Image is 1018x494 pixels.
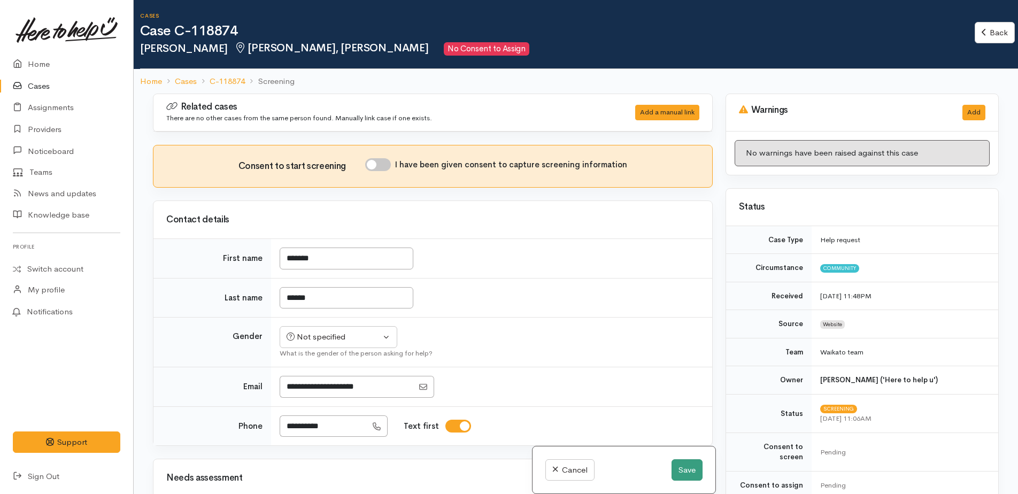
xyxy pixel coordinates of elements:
[820,291,872,300] time: [DATE] 11:48PM
[962,105,985,120] button: Add
[238,161,365,172] h3: Consent to start screening
[223,252,263,265] label: First name
[812,226,998,254] td: Help request
[735,140,990,166] div: No warnings have been raised against this case
[726,394,812,433] td: Status
[820,375,938,384] b: [PERSON_NAME] ('Here to help u')
[820,447,985,458] div: Pending
[166,215,699,225] h3: Contact details
[395,159,627,171] label: I have been given consent to capture screening information
[820,320,845,329] span: Website
[175,75,197,88] a: Cases
[820,413,985,424] div: [DATE] 11:06AM
[166,113,432,122] small: There are no other cases from the same person found. Manually link case if one exists.
[726,310,812,338] td: Source
[280,326,397,348] button: Not specified
[726,226,812,254] td: Case Type
[245,75,294,88] li: Screening
[134,69,1018,94] nav: breadcrumb
[233,330,263,343] label: Gender
[210,75,245,88] a: C-118874
[225,292,263,304] label: Last name
[726,254,812,282] td: Circumstance
[140,75,162,88] a: Home
[726,366,812,395] td: Owner
[166,473,699,483] h3: Needs assessment
[140,42,975,56] h2: [PERSON_NAME]
[444,42,529,56] span: No Consent to Assign
[726,433,812,471] td: Consent to screen
[13,431,120,453] button: Support
[820,480,985,491] div: Pending
[234,41,428,55] span: [PERSON_NAME], [PERSON_NAME]
[287,331,381,343] div: Not specified
[140,13,975,19] h6: Cases
[280,348,699,359] div: What is the gender of the person asking for help?
[820,264,859,273] span: Community
[404,420,439,433] label: Text first
[545,459,594,481] a: Cancel
[635,105,699,120] div: Add a manual link
[726,282,812,310] td: Received
[726,338,812,366] td: Team
[820,348,863,357] span: Waikato team
[238,420,263,433] label: Phone
[820,405,857,413] span: Screening
[13,240,120,254] h6: Profile
[739,105,950,115] h3: Warnings
[243,381,263,393] label: Email
[739,202,985,212] h3: Status
[140,24,975,39] h1: Case C-118874
[672,459,703,481] button: Save
[166,102,608,112] h3: Related cases
[975,22,1015,44] a: Back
